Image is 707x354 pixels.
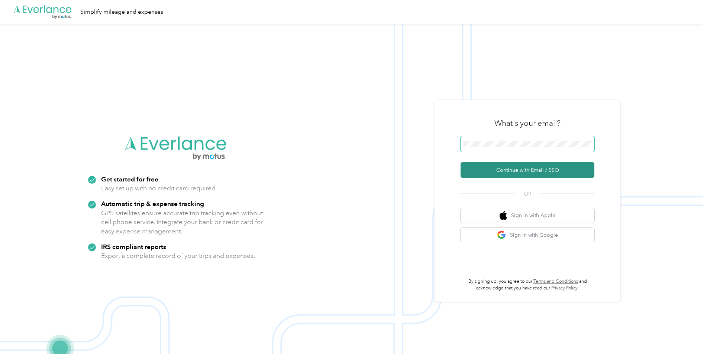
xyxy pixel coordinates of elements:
[494,118,561,128] h3: What's your email?
[101,251,255,260] p: Export a complete record of your trips and expenses.
[461,228,594,242] button: google logoSign in with Google
[461,278,594,291] p: By signing up, you agree to our and acknowledge that you have read our .
[500,211,507,220] img: apple logo
[101,184,216,193] p: Easy set up with no credit card required
[533,279,578,284] a: Terms and Conditions
[461,162,594,178] button: Continue with Email / SSO
[101,243,166,250] strong: IRS compliant reports
[461,208,594,223] button: apple logoSign in with Apple
[497,230,506,240] img: google logo
[101,209,264,236] p: GPS satellites ensure accurate trip tracking even without cell phone service. Integrate your bank...
[514,190,540,198] span: OR
[582,140,591,148] keeper-lock: Open Keeper Popup
[551,285,578,291] a: Privacy Policy
[80,7,163,17] div: Simplify mileage and expenses
[101,200,204,207] strong: Automatic trip & expense tracking
[101,175,158,183] strong: Get started for free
